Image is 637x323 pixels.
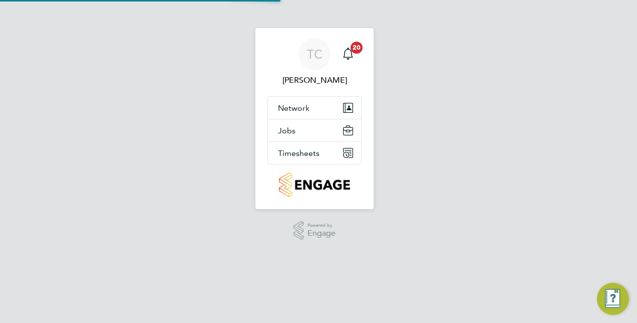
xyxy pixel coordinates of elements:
[278,126,295,135] span: Jobs
[268,119,361,141] button: Jobs
[255,28,374,209] nav: Main navigation
[278,103,309,113] span: Network
[351,42,363,54] span: 20
[597,283,629,315] button: Engage Resource Center
[268,142,361,164] button: Timesheets
[268,97,361,119] button: Network
[267,173,362,197] a: Go to home page
[267,74,362,86] span: Thomas Church
[307,221,336,230] span: Powered by
[267,38,362,86] a: TC[PERSON_NAME]
[279,173,350,197] img: countryside-properties-logo-retina.png
[278,148,320,158] span: Timesheets
[293,221,336,240] a: Powered byEngage
[307,48,323,61] span: TC
[307,229,336,238] span: Engage
[338,38,358,70] a: 20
